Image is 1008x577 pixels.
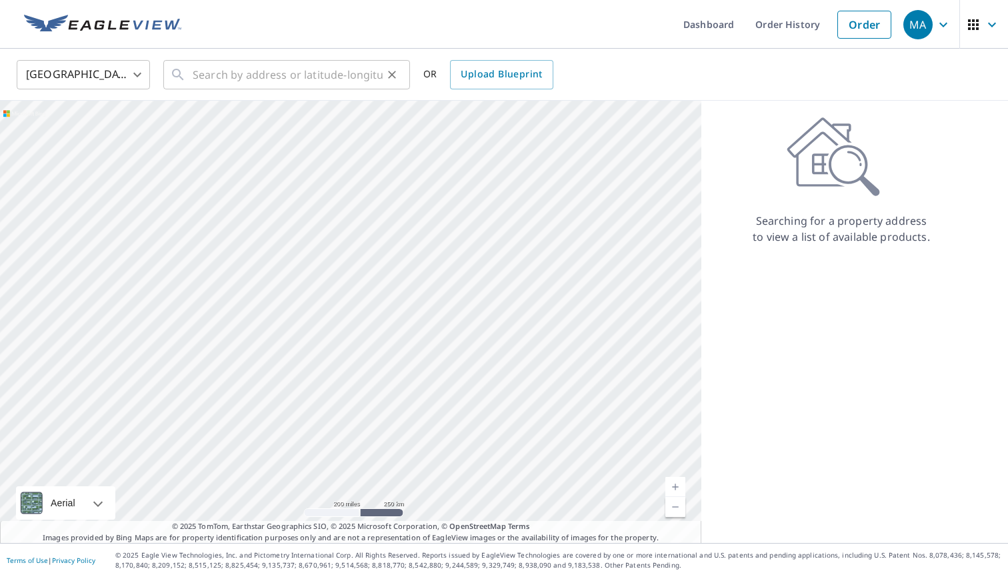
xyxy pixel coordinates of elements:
div: [GEOGRAPHIC_DATA] [17,56,150,93]
span: Upload Blueprint [461,66,542,83]
div: OR [423,60,553,89]
p: | [7,556,95,564]
a: Current Level 5, Zoom In [665,477,685,497]
div: MA [903,10,933,39]
a: OpenStreetMap [449,521,505,531]
div: Aerial [16,486,115,520]
a: Order [837,11,891,39]
p: Searching for a property address to view a list of available products. [752,213,931,245]
p: © 2025 Eagle View Technologies, Inc. and Pictometry International Corp. All Rights Reserved. Repo... [115,550,1001,570]
a: Privacy Policy [52,556,95,565]
a: Current Level 5, Zoom Out [665,497,685,517]
input: Search by address or latitude-longitude [193,56,383,93]
button: Clear [383,65,401,84]
div: Aerial [47,486,79,520]
span: © 2025 TomTom, Earthstar Geographics SIO, © 2025 Microsoft Corporation, © [172,521,530,532]
img: EV Logo [24,15,181,35]
a: Upload Blueprint [450,60,553,89]
a: Terms of Use [7,556,48,565]
a: Terms [508,521,530,531]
